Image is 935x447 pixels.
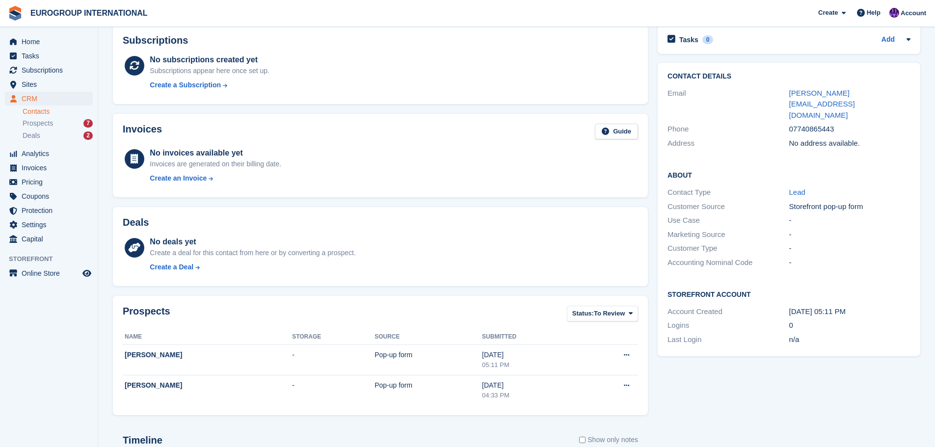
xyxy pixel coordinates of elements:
[22,232,80,246] span: Capital
[5,175,93,189] a: menu
[150,236,355,248] div: No deals yet
[23,119,53,128] span: Prospects
[23,131,93,141] a: Deals 2
[150,262,355,272] a: Create a Deal
[150,80,221,90] div: Create a Subscription
[668,320,789,331] div: Logins
[123,306,170,324] h2: Prospects
[292,375,374,406] td: -
[123,435,162,446] h2: Timeline
[789,215,910,226] div: -
[22,63,80,77] span: Subscriptions
[150,80,269,90] a: Create a Subscription
[8,6,23,21] img: stora-icon-8386f47178a22dfd0bd8f6a31ec36ba5ce8667c1dd55bd0f319d3a0aa187defe.svg
[5,232,93,246] a: menu
[292,345,374,375] td: -
[123,217,149,228] h2: Deals
[668,289,910,299] h2: Storefront Account
[5,147,93,160] a: menu
[789,138,910,149] div: No address available.
[668,257,789,268] div: Accounting Nominal Code
[482,329,580,345] th: Submitted
[789,306,910,317] div: [DATE] 05:11 PM
[23,107,93,116] a: Contacts
[150,173,281,184] a: Create an Invoice
[702,35,714,44] div: 0
[5,35,93,49] a: menu
[150,159,281,169] div: Invoices are generated on their billing date.
[22,161,80,175] span: Invoices
[123,329,292,345] th: Name
[374,380,482,391] div: Pop-up form
[668,334,789,345] div: Last Login
[5,78,93,91] a: menu
[5,189,93,203] a: menu
[901,8,926,18] span: Account
[789,229,910,240] div: -
[789,89,855,119] a: [PERSON_NAME][EMAIL_ADDRESS][DOMAIN_NAME]
[482,391,580,400] div: 04:33 PM
[789,334,910,345] div: n/a
[83,131,93,140] div: 2
[789,124,910,135] div: 07740865443
[125,380,292,391] div: [PERSON_NAME]
[567,306,638,322] button: Status: To Review
[789,320,910,331] div: 0
[9,254,98,264] span: Storefront
[22,78,80,91] span: Sites
[22,49,80,63] span: Tasks
[668,124,789,135] div: Phone
[150,147,281,159] div: No invoices available yet
[5,92,93,105] a: menu
[150,173,207,184] div: Create an Invoice
[579,435,638,445] label: Show only notes
[150,54,269,66] div: No subscriptions created yet
[668,243,789,254] div: Customer Type
[22,218,80,232] span: Settings
[882,34,895,46] a: Add
[374,329,482,345] th: Source
[5,161,93,175] a: menu
[668,306,789,317] div: Account Created
[123,124,162,140] h2: Invoices
[579,435,586,445] input: Show only notes
[482,380,580,391] div: [DATE]
[5,63,93,77] a: menu
[668,187,789,198] div: Contact Type
[867,8,881,18] span: Help
[23,131,40,140] span: Deals
[22,204,80,217] span: Protection
[572,309,594,318] span: Status:
[123,35,638,46] h2: Subscriptions
[668,215,789,226] div: Use Case
[668,73,910,80] h2: Contact Details
[5,266,93,280] a: menu
[23,118,93,129] a: Prospects 7
[27,5,152,21] a: EUROGROUP INTERNATIONAL
[22,266,80,280] span: Online Store
[5,218,93,232] a: menu
[5,49,93,63] a: menu
[5,204,93,217] a: menu
[594,309,625,318] span: To Review
[150,66,269,76] div: Subscriptions appear here once set up.
[482,360,580,370] div: 05:11 PM
[22,175,80,189] span: Pricing
[789,243,910,254] div: -
[292,329,374,345] th: Storage
[789,201,910,212] div: Storefront pop-up form
[668,170,910,180] h2: About
[22,92,80,105] span: CRM
[668,138,789,149] div: Address
[668,88,789,121] div: Email
[22,147,80,160] span: Analytics
[668,201,789,212] div: Customer Source
[22,35,80,49] span: Home
[595,124,638,140] a: Guide
[22,189,80,203] span: Coupons
[81,267,93,279] a: Preview store
[83,119,93,128] div: 7
[482,350,580,360] div: [DATE]
[125,350,292,360] div: [PERSON_NAME]
[374,350,482,360] div: Pop-up form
